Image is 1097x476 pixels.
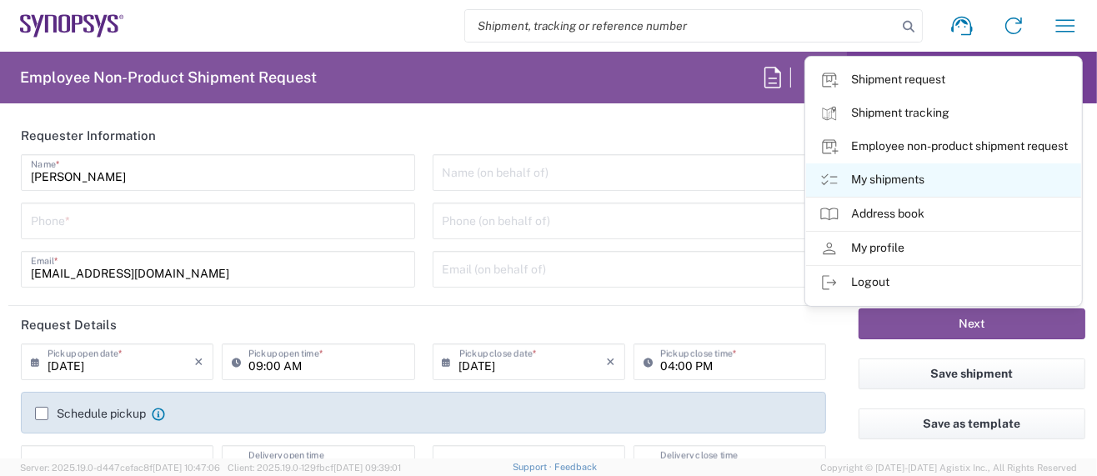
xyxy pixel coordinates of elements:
a: Employee non-product shipment request [806,130,1081,163]
span: Client: 2025.19.0-129fbcf [228,463,401,473]
a: Feedback [554,462,597,472]
a: My profile [806,232,1081,265]
button: Next [859,308,1085,339]
label: Schedule pickup [35,407,146,420]
h2: Request Details [21,317,117,333]
i: × [606,348,615,375]
span: [DATE] 09:39:01 [333,463,401,473]
input: Shipment, tracking or reference number [465,10,897,42]
a: My shipments [806,163,1081,197]
a: Support [513,462,554,472]
span: Server: 2025.19.0-d447cefac8f [20,463,220,473]
span: Copyright © [DATE]-[DATE] Agistix Inc., All Rights Reserved [820,460,1077,475]
a: Shipment tracking [806,97,1081,130]
a: Address book [806,198,1081,231]
a: Shipment request [806,63,1081,97]
a: Logout [806,266,1081,299]
h2: Employee Non-Product Shipment Request [20,68,317,88]
i: × [194,348,203,375]
button: Save as template [859,408,1085,439]
h2: Requester Information [21,128,156,144]
span: [DATE] 10:47:06 [153,463,220,473]
button: Save shipment [859,358,1085,389]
